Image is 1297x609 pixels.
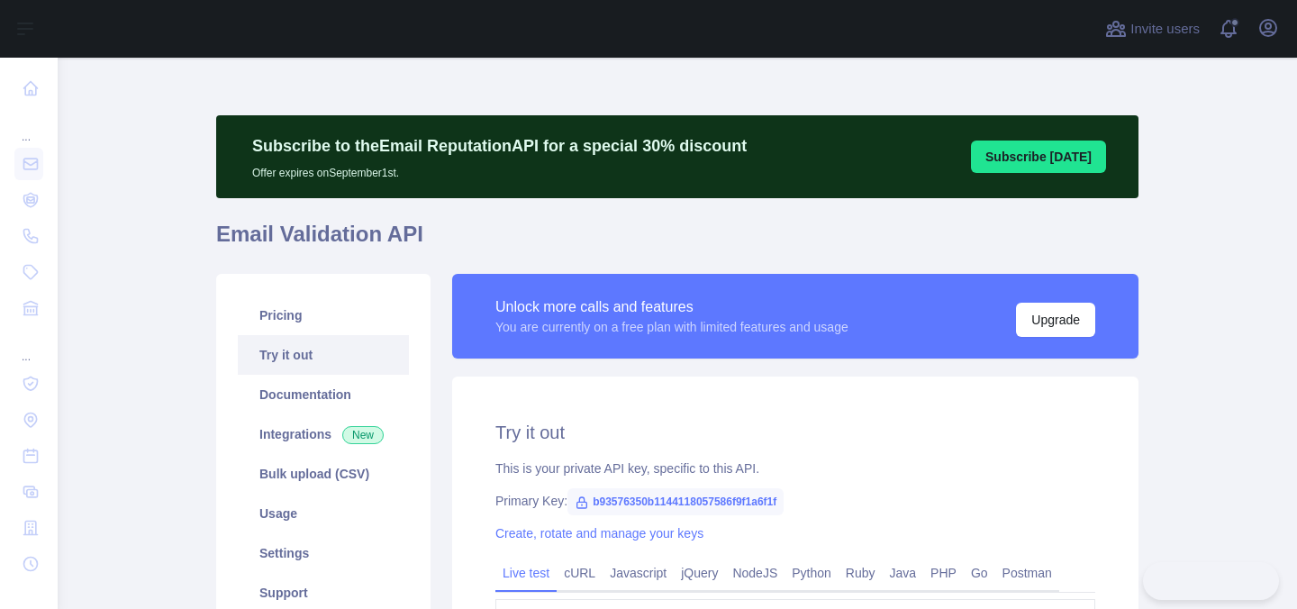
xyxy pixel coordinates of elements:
a: Go [964,559,995,587]
a: Documentation [238,375,409,414]
a: NodeJS [725,559,785,587]
div: ... [14,328,43,364]
div: This is your private API key, specific to this API. [495,459,1095,477]
a: Ruby [839,559,883,587]
button: Subscribe [DATE] [971,141,1106,173]
a: PHP [923,559,964,587]
span: Invite users [1130,19,1200,40]
a: Python [785,559,839,587]
a: Integrations New [238,414,409,454]
a: cURL [557,559,603,587]
div: Unlock more calls and features [495,296,848,318]
span: New [342,426,384,444]
div: ... [14,108,43,144]
button: Invite users [1102,14,1203,43]
h2: Try it out [495,420,1095,445]
a: Settings [238,533,409,573]
h1: Email Validation API [216,220,1138,263]
a: Usage [238,494,409,533]
button: Upgrade [1016,303,1095,337]
a: Java [883,559,924,587]
span: b93576350b1144118057586f9f1a6f1f [567,488,784,515]
a: Create, rotate and manage your keys [495,526,703,541]
a: Pricing [238,295,409,335]
a: Live test [495,559,557,587]
a: Javascript [603,559,674,587]
iframe: Toggle Customer Support [1143,562,1279,600]
p: Offer expires on September 1st. [252,159,747,180]
p: Subscribe to the Email Reputation API for a special 30 % discount [252,133,747,159]
a: jQuery [674,559,725,587]
a: Bulk upload (CSV) [238,454,409,494]
a: Postman [995,559,1059,587]
a: Try it out [238,335,409,375]
div: Primary Key: [495,492,1095,510]
div: You are currently on a free plan with limited features and usage [495,318,848,336]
